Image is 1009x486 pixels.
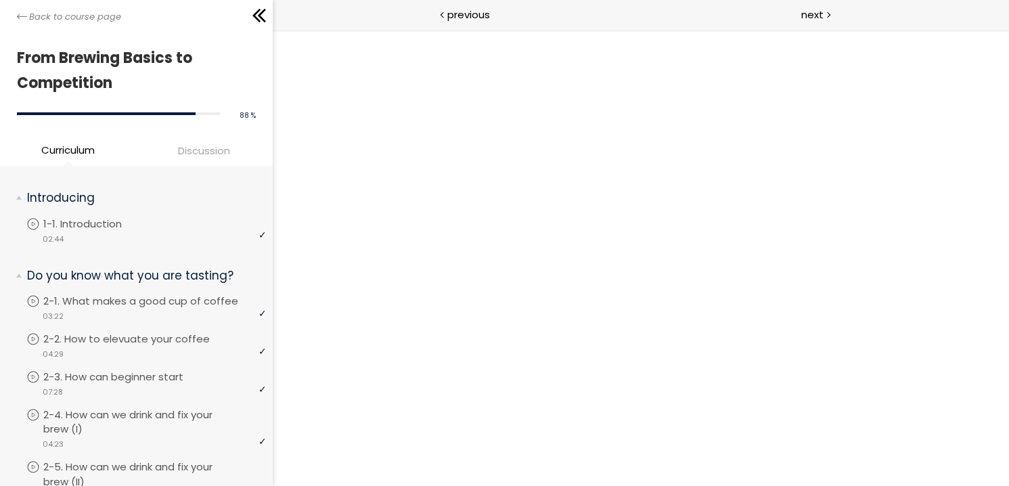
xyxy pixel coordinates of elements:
p: 2-1. What makes a good cup of coffee [43,294,265,309]
p: Do you know what you are tasting? [27,267,256,284]
span: 04:23 [43,439,64,450]
span: previous [447,7,490,22]
p: 2-3. How can beginner start [43,370,210,384]
span: next [801,7,824,22]
span: Back to course page [29,10,121,24]
span: 07:28 [43,386,63,398]
h1: From Brewing Basics to Competition [17,45,249,96]
a: Back to course page [17,10,121,24]
span: Discussion [178,143,230,158]
span: 02:44 [43,234,64,245]
p: 2-4. How can we drink and fix your brew (I) [43,407,266,437]
span: Curriculum [41,142,95,158]
p: 2-2. How to elevuate your coffee [43,332,237,347]
span: 88 % [240,110,256,120]
span: 03:22 [43,311,64,322]
p: 1-1. Introduction [43,217,149,231]
p: Introducing [27,190,256,206]
span: 04:29 [43,349,64,360]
